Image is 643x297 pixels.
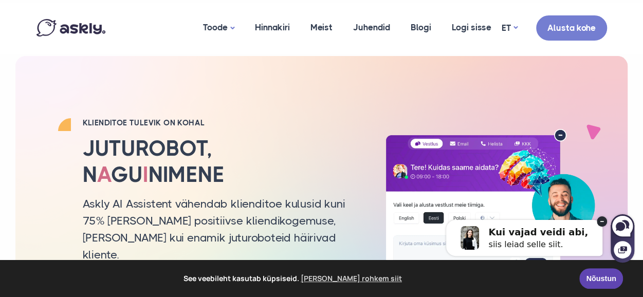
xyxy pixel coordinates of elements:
a: Hinnakiri [245,3,300,52]
span: See veebileht kasutab küpsiseid. [15,271,572,286]
a: Juhendid [343,3,400,52]
a: Blogi [400,3,442,52]
a: Logi sisse [442,3,502,52]
a: Meist [300,3,343,52]
a: Nõustun [579,268,623,289]
h2: Klienditoe tulevik on kohal [83,118,360,128]
p: Askly AI Assistent vähendab klienditoe kulusid kuni 75% [PERSON_NAME] positiivse kliendikogemuse,... [83,195,360,263]
a: Toode [193,3,245,53]
span: i [143,162,148,187]
span: a [97,162,111,187]
iframe: Askly chat [424,201,635,264]
a: ET [502,21,518,35]
a: Alusta kohe [536,15,607,41]
a: learn more about cookies [299,271,403,286]
img: Askly [36,19,105,36]
h1: Juturobot, n gu nimene [83,136,360,188]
